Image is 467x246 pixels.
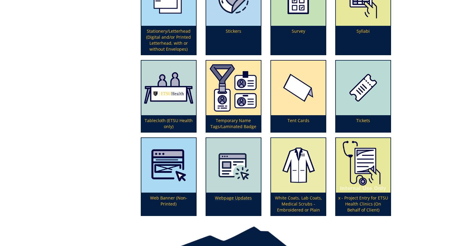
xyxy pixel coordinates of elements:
a: Tickets [336,61,390,132]
img: badges%20and%20temporary%20name%20tags-663cda1b18b768.63062597.png [206,61,261,115]
p: Survey [271,26,326,55]
img: white-coats-59494ae0f124e6.28169724.png [271,138,326,193]
a: Webpage Updates [206,138,261,215]
p: Temporary Name Tags/Laminated Badge [206,115,261,132]
p: Syllabi [336,26,390,55]
p: Stickers [206,26,261,55]
img: clinic%20project%20internal-5d8a840d09b6f5.26625743.png [336,138,390,193]
p: Tablecloth (ETSU Health only) [141,115,196,132]
a: x - Project Entry for ETSU Health Clinics (On Behalf of Client) [336,138,390,215]
p: Webpage Updates [206,193,261,215]
img: virtual%20recruitment%20website%20work-62ec1ca6e85fd8.50011709.png [206,138,261,193]
a: Web Banner (Non-Printed) [141,138,196,215]
p: Tent Cards [271,115,326,132]
p: White Coats, Lab Coats, Medical Scrubs - Embroidered or Plain [271,193,326,215]
img: tent-cards-59494cb190bfa6.98199128.png [271,61,326,115]
a: Tent Cards [271,61,326,132]
p: Tickets [336,115,390,132]
a: White Coats, Lab Coats, Medical Scrubs - Embroidered or Plain [271,138,326,215]
p: Stationery/Letterhead (Digital and/or Printed Letterhead, with or without Envelopes) [141,26,196,55]
a: Tablecloth (ETSU Health only) [141,61,196,132]
p: Web Banner (Non-Printed) [141,193,196,215]
img: tablecloth-63ce89ec045952.52600954.png [141,61,196,115]
img: tickets-5a01211e296ef7.38120798.png [336,61,390,115]
img: webbanner-5a663ea37c1eb8.63855774.png [141,138,196,193]
p: x - Project Entry for ETSU Health Clinics (On Behalf of Client) [336,193,390,215]
a: Temporary Name Tags/Laminated Badge [206,61,261,132]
